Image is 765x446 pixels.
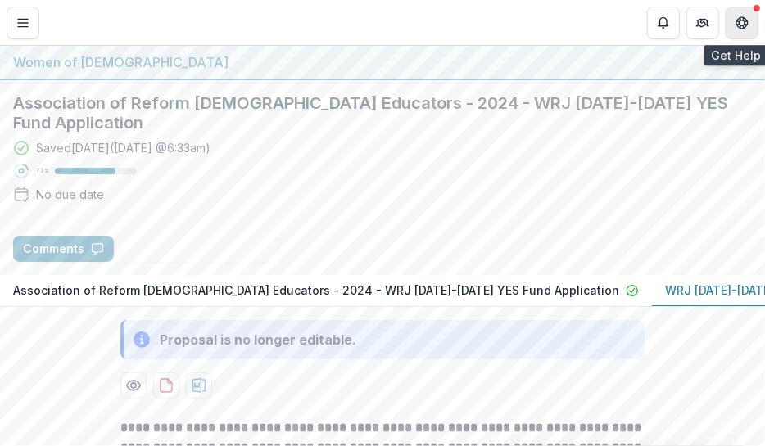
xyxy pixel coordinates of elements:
h2: Association of Reform [DEMOGRAPHIC_DATA] Educators - 2024 - WRJ [DATE]-[DATE] YES Fund Application [13,93,752,133]
p: Association of Reform [DEMOGRAPHIC_DATA] Educators - 2024 - WRJ [DATE]-[DATE] YES Fund Application [13,282,619,299]
div: Proposal is no longer editable. [160,330,356,349]
button: Answer Suggestions [120,236,279,262]
div: No due date [36,186,104,203]
button: Comments [13,236,114,262]
p: 73 % [36,165,48,177]
button: download-proposal [153,372,179,399]
button: Preview 8a7824f3-1475-43dc-9139-35adcccf6c86-1.pdf [120,372,147,399]
button: download-proposal [186,372,212,399]
button: Get Help [726,7,758,39]
div: Saved [DATE] ( [DATE] @ 6:33am ) [36,139,210,156]
button: Toggle Menu [7,7,39,39]
div: Women of [DEMOGRAPHIC_DATA] [13,52,752,72]
button: Partners [686,7,719,39]
button: Notifications [647,7,680,39]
